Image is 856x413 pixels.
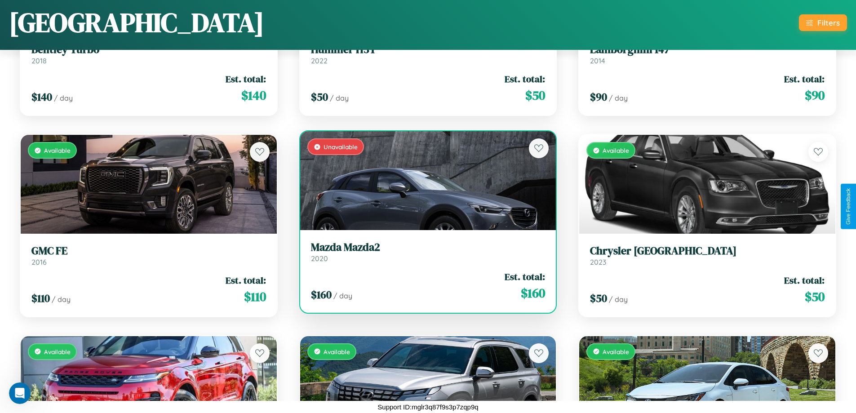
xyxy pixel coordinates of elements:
h1: [GEOGRAPHIC_DATA] [9,4,264,41]
span: 2016 [31,258,47,266]
div: Filters [817,18,840,27]
span: / day [333,291,352,300]
a: Bentley Turbo2018 [31,43,266,65]
h3: Lamborghini 147 [590,43,825,56]
span: $ 160 [311,287,332,302]
h3: Hummer H3T [311,43,546,56]
span: / day [609,93,628,102]
span: $ 110 [31,291,50,306]
span: Available [603,147,629,154]
span: 2023 [590,258,606,266]
span: Available [44,348,71,355]
span: Est. total: [505,270,545,283]
span: 2018 [31,56,47,65]
span: 2014 [590,56,605,65]
h3: Mazda Mazda2 [311,241,546,254]
span: / day [52,295,71,304]
span: 2020 [311,254,328,263]
button: Filters [799,14,847,31]
span: Est. total: [226,72,266,85]
span: Available [44,147,71,154]
span: / day [54,93,73,102]
span: Available [324,348,350,355]
iframe: Intercom live chat [9,382,31,404]
span: Unavailable [324,143,358,151]
a: GMC FE2016 [31,244,266,266]
span: / day [330,93,349,102]
span: $ 140 [31,89,52,104]
span: $ 110 [244,288,266,306]
a: Lamborghini 1472014 [590,43,825,65]
span: Est. total: [505,72,545,85]
span: $ 140 [241,86,266,104]
h3: Bentley Turbo [31,43,266,56]
span: $ 90 [590,89,607,104]
p: Support ID: mglr3q87f9s3p7zqp9q [377,401,478,413]
h3: Chrysler [GEOGRAPHIC_DATA] [590,244,825,258]
span: $ 50 [805,288,825,306]
span: Est. total: [784,72,825,85]
span: Available [603,348,629,355]
span: $ 50 [590,291,607,306]
a: Hummer H3T2022 [311,43,546,65]
span: $ 50 [311,89,328,104]
a: Chrysler [GEOGRAPHIC_DATA]2023 [590,244,825,266]
span: 2022 [311,56,328,65]
a: Mazda Mazda22020 [311,241,546,263]
span: Est. total: [226,274,266,287]
span: $ 90 [805,86,825,104]
div: Give Feedback [845,188,852,225]
span: $ 160 [521,284,545,302]
h3: GMC FE [31,244,266,258]
span: Est. total: [784,274,825,287]
span: / day [609,295,628,304]
span: $ 50 [525,86,545,104]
